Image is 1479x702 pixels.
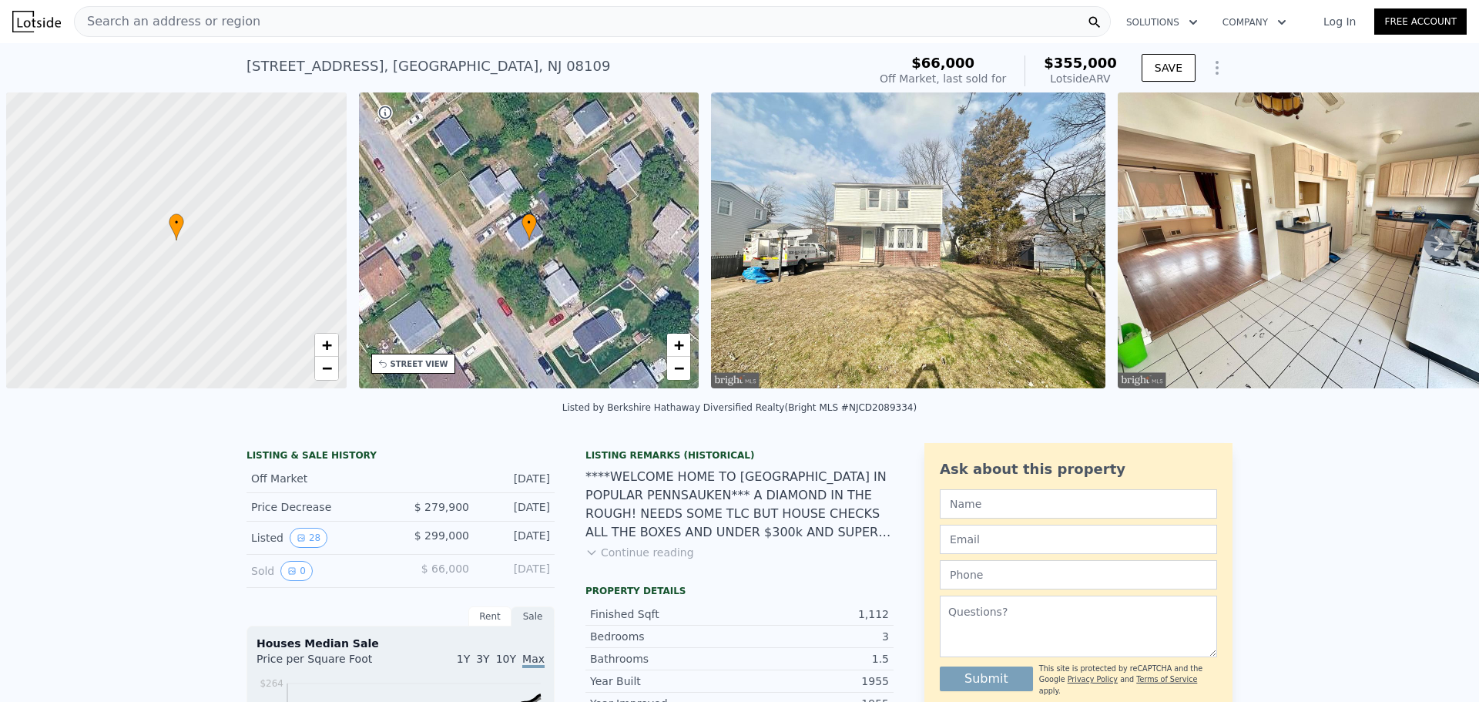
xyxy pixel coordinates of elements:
span: 1Y [457,653,470,665]
span: − [321,358,331,378]
div: [DATE] [481,499,550,515]
div: 1955 [739,673,889,689]
button: View historical data [280,561,313,581]
div: Listed by Berkshire Hathaway Diversified Realty (Bright MLS #NJCD2089334) [562,402,917,413]
div: Ask about this property [940,458,1217,480]
div: Lotside ARV [1044,71,1117,86]
span: 10Y [496,653,516,665]
input: Phone [940,560,1217,589]
button: Company [1210,8,1299,36]
div: 1,112 [739,606,889,622]
div: Property details [585,585,894,597]
span: + [674,335,684,354]
button: View historical data [290,528,327,548]
a: Zoom in [315,334,338,357]
span: $ 66,000 [421,563,469,575]
input: Name [940,489,1217,519]
button: Submit [940,667,1033,691]
div: [DATE] [481,561,550,581]
div: STREET VIEW [391,358,448,370]
div: Price Decrease [251,499,388,515]
div: Price per Square Foot [257,651,401,676]
div: Bathrooms [590,651,739,667]
a: Zoom in [667,334,690,357]
span: $ 279,900 [414,501,469,513]
div: Off Market, last sold for [880,71,1006,86]
span: $66,000 [911,55,974,71]
div: Rent [468,606,511,626]
div: Year Built [590,673,739,689]
div: • [522,213,537,240]
a: Free Account [1374,8,1467,35]
span: Search an address or region [75,12,260,31]
button: Show Options [1202,52,1232,83]
img: Lotside [12,11,61,32]
tspan: $264 [260,678,283,689]
div: Listed [251,528,388,548]
div: Sale [511,606,555,626]
div: This site is protected by reCAPTCHA and the Google and apply. [1039,663,1217,697]
img: Sale: 151770879 Parcel: 70041474 [711,92,1105,388]
span: + [321,335,331,354]
div: 3 [739,629,889,644]
div: 1.5 [739,651,889,667]
a: Zoom out [667,357,690,380]
a: Terms of Service [1136,675,1197,684]
div: Sold [251,561,388,581]
span: 3Y [476,653,489,665]
button: Continue reading [585,545,694,560]
button: SAVE [1142,54,1196,82]
a: Zoom out [315,357,338,380]
span: − [674,358,684,378]
div: LISTING & SALE HISTORY [246,449,555,465]
a: Privacy Policy [1068,675,1118,684]
div: Off Market [251,471,388,486]
span: $ 299,000 [414,529,469,542]
span: • [522,216,537,230]
input: Email [940,525,1217,554]
span: Max [522,653,545,668]
div: Houses Median Sale [257,636,545,651]
a: Log In [1305,14,1374,29]
div: • [169,213,184,240]
div: [STREET_ADDRESS] , [GEOGRAPHIC_DATA] , NJ 08109 [246,55,610,77]
div: ****WELCOME HOME TO [GEOGRAPHIC_DATA] IN POPULAR PENNSAUKEN*** A DIAMOND IN THE ROUGH! NEEDS SOME... [585,468,894,542]
div: Bedrooms [590,629,739,644]
button: Solutions [1114,8,1210,36]
span: • [169,216,184,230]
div: [DATE] [481,471,550,486]
div: Listing Remarks (Historical) [585,449,894,462]
div: [DATE] [481,528,550,548]
div: Finished Sqft [590,606,739,622]
span: $355,000 [1044,55,1117,71]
